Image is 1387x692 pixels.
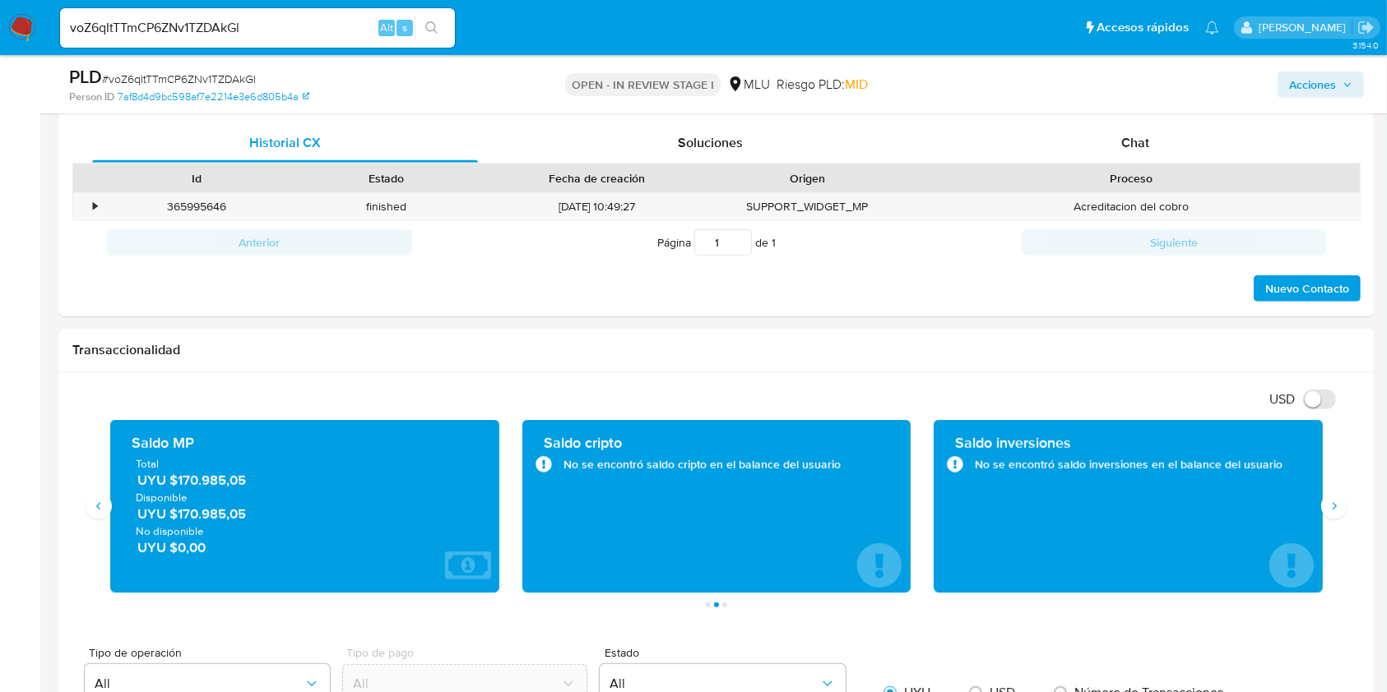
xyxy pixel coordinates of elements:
input: Buscar usuario o caso... [60,17,455,39]
p: OPEN - IN REVIEW STAGE I [565,73,721,96]
span: Nuevo Contacto [1265,277,1349,300]
span: Chat [1121,133,1149,152]
div: • [93,199,97,215]
button: Acciones [1278,72,1364,98]
div: Estado [304,170,471,187]
span: Historial CX [249,133,321,152]
button: Nuevo Contacto [1254,275,1361,302]
span: Accesos rápidos [1097,19,1189,36]
button: Anterior [107,229,412,256]
b: Person ID [69,90,114,104]
a: Notificaciones [1205,21,1219,35]
a: 7af8d4d9bc598af7e2214e3e6d805b4a [118,90,309,104]
p: ximena.felix@mercadolibre.com [1259,20,1352,35]
b: PLD [69,63,102,90]
button: search-icon [415,16,448,39]
div: Acreditacion del cobro [902,193,1360,220]
div: Proceso [914,170,1348,187]
h1: Transaccionalidad [72,342,1361,358]
span: MID [845,75,868,94]
div: Origen [724,170,891,187]
div: Fecha de creación [493,170,701,187]
span: 1 [772,234,776,251]
span: Acciones [1289,72,1336,98]
div: Id [114,170,281,187]
div: finished [292,193,482,220]
span: Soluciones [678,133,743,152]
span: 3.154.0 [1352,39,1379,52]
div: [DATE] 10:49:27 [481,193,712,220]
div: SUPPORT_WIDGET_MP [712,193,902,220]
div: MLU [727,76,770,94]
span: s [402,20,407,35]
div: 365995646 [102,193,292,220]
span: Alt [380,20,393,35]
button: Siguiente [1022,229,1327,256]
span: # voZ6qItTTmCP6ZNv1TZDAkGl [102,71,256,87]
span: Página de [657,229,776,256]
span: Riesgo PLD: [777,76,868,94]
a: Salir [1357,19,1375,36]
